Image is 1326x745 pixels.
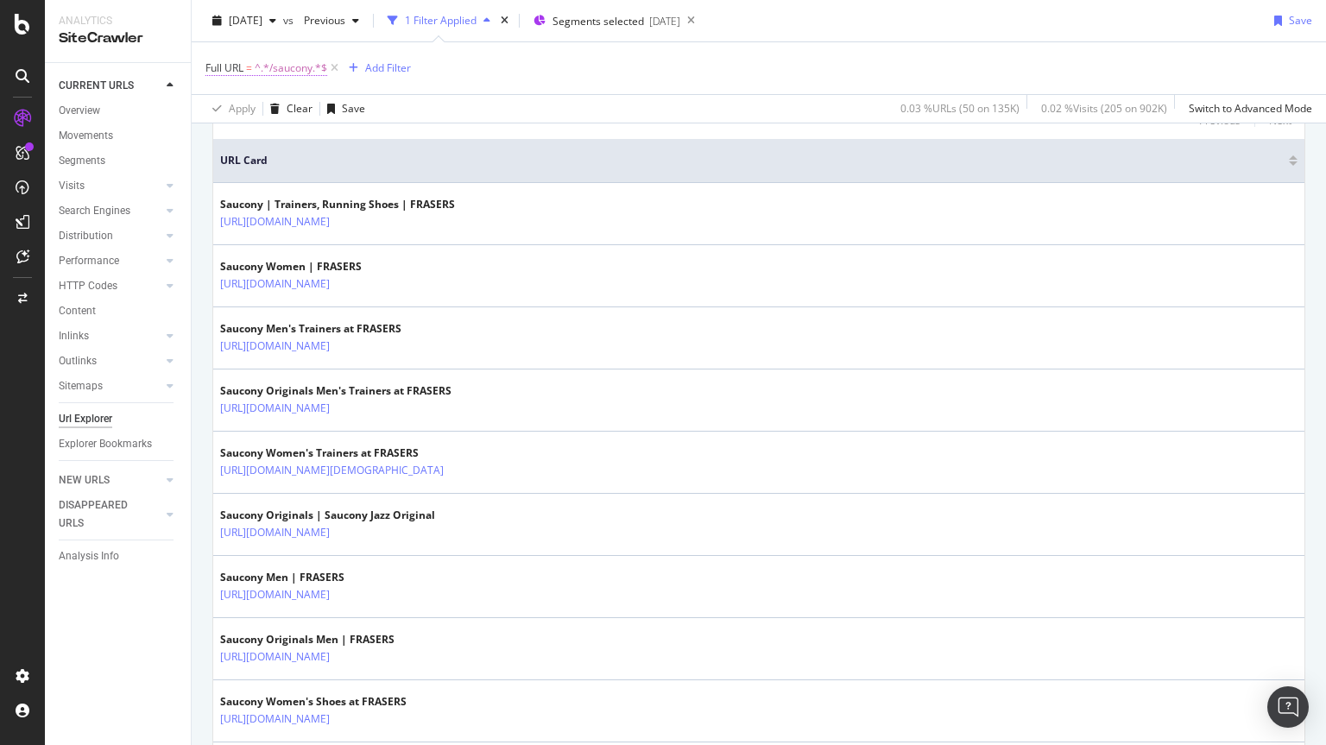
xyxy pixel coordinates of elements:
[59,327,161,345] a: Inlinks
[59,471,161,489] a: NEW URLS
[59,152,105,170] div: Segments
[59,352,161,370] a: Outlinks
[1189,101,1312,116] div: Switch to Advanced Mode
[220,508,435,523] div: Saucony Originals | Saucony Jazz Original
[342,58,411,79] button: Add Filter
[220,153,1285,168] span: URL Card
[59,77,134,95] div: CURRENT URLS
[220,383,451,399] div: Saucony Originals Men's Trainers at FRASERS
[220,321,405,337] div: Saucony Men's Trainers at FRASERS
[59,127,179,145] a: Movements
[59,410,179,428] a: Url Explorer
[287,101,313,116] div: Clear
[405,13,477,28] div: 1 Filter Applied
[497,12,512,29] div: times
[59,496,146,533] div: DISAPPEARED URLS
[59,227,113,245] div: Distribution
[59,252,119,270] div: Performance
[220,462,444,479] a: [URL][DOMAIN_NAME][DEMOGRAPHIC_DATA]
[220,710,330,728] a: [URL][DOMAIN_NAME]
[59,14,177,28] div: Analytics
[59,28,177,48] div: SiteCrawler
[220,197,455,212] div: Saucony | Trainers, Running Shoes | FRASERS
[205,60,243,75] span: Full URL
[59,277,117,295] div: HTTP Codes
[59,302,96,320] div: Content
[365,60,411,75] div: Add Filter
[59,496,161,533] a: DISAPPEARED URLS
[59,547,119,565] div: Analysis Info
[649,14,680,28] div: [DATE]
[229,13,262,28] span: 2025 Aug. 9th
[220,648,330,666] a: [URL][DOMAIN_NAME]
[297,7,366,35] button: Previous
[59,435,152,453] div: Explorer Bookmarks
[263,95,313,123] button: Clear
[220,524,330,541] a: [URL][DOMAIN_NAME]
[246,60,252,75] span: =
[255,56,327,80] span: ^.*/saucony.*$
[59,202,161,220] a: Search Engines
[1182,95,1312,123] button: Switch to Advanced Mode
[1041,101,1167,116] div: 0.02 % Visits ( 205 on 902K )
[59,77,161,95] a: CURRENT URLS
[59,352,97,370] div: Outlinks
[1289,13,1312,28] div: Save
[220,275,330,293] a: [URL][DOMAIN_NAME]
[1267,686,1309,728] div: Open Intercom Messenger
[220,400,330,417] a: [URL][DOMAIN_NAME]
[220,632,405,647] div: Saucony Originals Men | FRASERS
[59,302,179,320] a: Content
[59,152,179,170] a: Segments
[59,547,179,565] a: Analysis Info
[220,586,330,603] a: [URL][DOMAIN_NAME]
[59,410,112,428] div: Url Explorer
[59,471,110,489] div: NEW URLS
[59,435,179,453] a: Explorer Bookmarks
[59,177,161,195] a: Visits
[59,252,161,270] a: Performance
[229,101,256,116] div: Apply
[220,570,405,585] div: Saucony Men | FRASERS
[59,127,113,145] div: Movements
[59,102,100,120] div: Overview
[59,177,85,195] div: Visits
[59,377,161,395] a: Sitemaps
[205,95,256,123] button: Apply
[220,213,330,230] a: [URL][DOMAIN_NAME]
[59,202,130,220] div: Search Engines
[297,13,345,28] span: Previous
[220,338,330,355] a: [URL][DOMAIN_NAME]
[220,694,407,710] div: Saucony Women's Shoes at FRASERS
[900,101,1020,116] div: 0.03 % URLs ( 50 on 135K )
[342,101,365,116] div: Save
[220,445,519,461] div: Saucony Women's Trainers at FRASERS
[320,95,365,123] button: Save
[381,7,497,35] button: 1 Filter Applied
[527,7,680,35] button: Segments selected[DATE]
[59,227,161,245] a: Distribution
[283,13,297,28] span: vs
[205,7,283,35] button: [DATE]
[59,102,179,120] a: Overview
[1267,7,1312,35] button: Save
[552,14,644,28] span: Segments selected
[59,277,161,295] a: HTTP Codes
[59,377,103,395] div: Sitemaps
[220,259,405,275] div: Saucony Women | FRASERS
[59,327,89,345] div: Inlinks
